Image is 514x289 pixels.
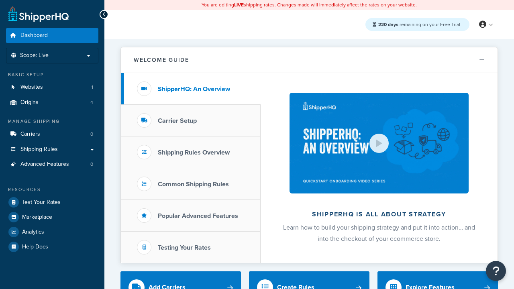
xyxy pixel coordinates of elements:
[121,47,498,73] button: Welcome Guide
[90,99,93,106] span: 4
[158,181,229,188] h3: Common Shipping Rules
[6,210,98,224] a: Marketplace
[134,57,189,63] h2: Welcome Guide
[378,21,460,28] span: remaining on your Free Trial
[22,199,61,206] span: Test Your Rates
[158,117,197,124] h3: Carrier Setup
[282,211,476,218] h2: ShipperHQ is all about strategy
[6,80,98,95] a: Websites1
[20,131,40,138] span: Carriers
[6,28,98,43] a: Dashboard
[6,118,98,125] div: Manage Shipping
[6,186,98,193] div: Resources
[22,214,52,221] span: Marketplace
[6,127,98,142] a: Carriers0
[6,142,98,157] a: Shipping Rules
[6,195,98,210] a: Test Your Rates
[22,244,48,250] span: Help Docs
[90,131,93,138] span: 0
[6,95,98,110] a: Origins4
[20,146,58,153] span: Shipping Rules
[234,1,244,8] b: LIVE
[6,225,98,239] a: Analytics
[6,127,98,142] li: Carriers
[158,149,230,156] h3: Shipping Rules Overview
[6,95,98,110] li: Origins
[6,157,98,172] li: Advanced Features
[20,52,49,59] span: Scope: Live
[283,223,475,243] span: Learn how to build your shipping strategy and put it into action… and into the checkout of your e...
[22,229,44,236] span: Analytics
[20,161,69,168] span: Advanced Features
[6,157,98,172] a: Advanced Features0
[20,32,48,39] span: Dashboard
[158,85,230,93] h3: ShipperHQ: An Overview
[90,161,93,168] span: 0
[158,212,238,220] h3: Popular Advanced Features
[92,84,93,91] span: 1
[20,99,39,106] span: Origins
[6,240,98,254] a: Help Docs
[486,261,506,281] button: Open Resource Center
[20,84,43,91] span: Websites
[158,244,211,251] h3: Testing Your Rates
[378,21,398,28] strong: 220 days
[6,80,98,95] li: Websites
[6,71,98,78] div: Basic Setup
[290,93,469,193] img: ShipperHQ is all about strategy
